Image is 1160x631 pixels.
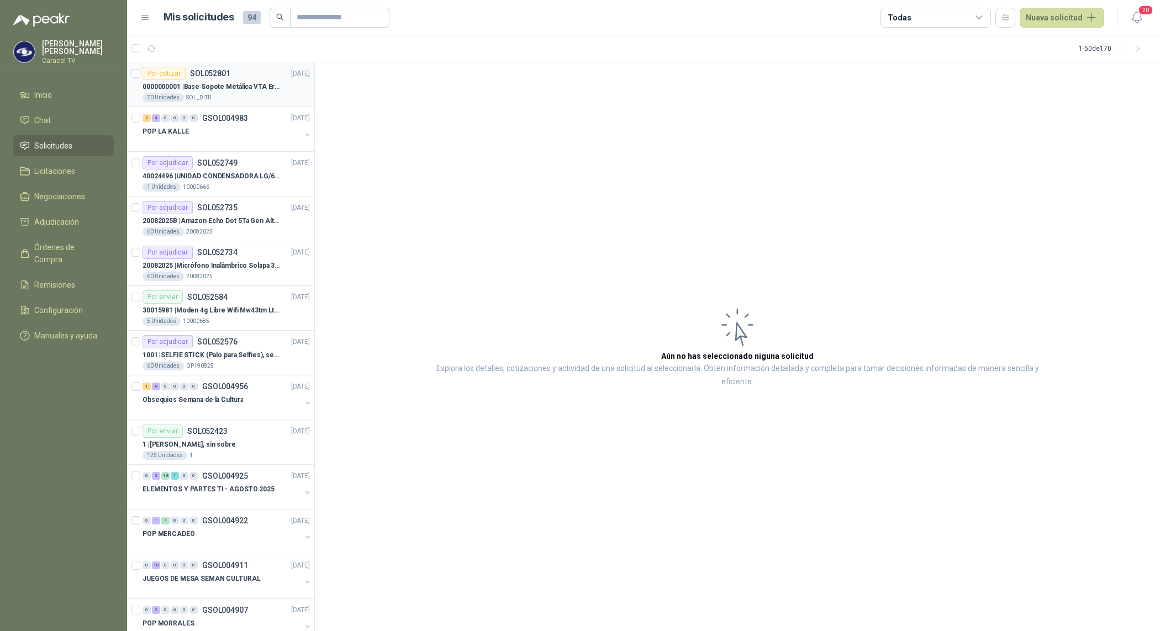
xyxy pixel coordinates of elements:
[291,605,310,616] p: [DATE]
[171,517,179,524] div: 0
[143,451,187,460] div: 125 Unidades
[291,381,310,392] p: [DATE]
[291,337,310,347] p: [DATE]
[143,93,184,102] div: 70 Unidades
[171,606,179,614] div: 0
[143,305,280,316] p: 30015981 | Moden 4g Libre Wifi Mw43tm Lte Router Móvil Internet 5ghz
[143,246,193,259] div: Por adjudicar
[34,190,85,203] span: Negociaciones
[143,380,312,415] a: 1 8 0 0 0 0 GSOL004956[DATE] Obsequios Semana de la Cultura
[143,156,193,169] div: Por adjudicar
[13,135,114,156] a: Solicitudes
[143,272,184,281] div: 60 Unidades
[202,561,248,569] p: GSOL004911
[127,420,314,465] a: Por enviarSOL052423[DATE] 1 |[PERSON_NAME], sin sobre125 Unidades1
[143,171,280,182] p: 40024496 | UNIDAD CONDENSADORA LG/60,000BTU/220V/R410A: I
[13,186,114,207] a: Negociaciones
[143,618,194,629] p: POP MORRALES
[152,114,160,122] div: 4
[143,472,151,480] div: 0
[152,561,160,569] div: 10
[180,114,188,122] div: 0
[189,451,193,460] p: 1
[1079,40,1147,57] div: 1 - 50 de 170
[243,11,261,24] span: 94
[171,472,179,480] div: 1
[13,110,114,131] a: Chat
[42,40,114,55] p: [PERSON_NAME] [PERSON_NAME]
[13,13,70,26] img: Logo peakr
[143,574,261,584] p: JUEGOS DE MESA SEMAN CULTURAL
[888,12,911,24] div: Todas
[291,292,310,303] p: [DATE]
[171,561,179,569] div: 0
[127,241,314,286] a: Por adjudicarSOL052734[DATE] 20082025 |Micrófono Inalámbrico Solapa 3 En 1 Profesional F11-2 X260...
[180,606,188,614] div: 0
[187,427,228,435] p: SOL052423
[143,425,183,438] div: Por enviar
[291,203,310,213] p: [DATE]
[291,516,310,526] p: [DATE]
[161,114,170,122] div: 0
[143,335,193,348] div: Por adjudicar
[189,472,198,480] div: 0
[143,529,195,539] p: POP MERCADEO
[197,159,238,167] p: SOL052749
[291,158,310,168] p: [DATE]
[187,293,228,301] p: SOL052584
[127,331,314,375] a: Por adjudicarSOL052576[DATE] 1001 |SELFIE STICK (Palo para Selfies), segun link adjunto60 Unidade...
[34,216,79,228] span: Adjudicación
[143,216,280,226] p: 20082025B | Amazon Echo Dot 5Ta Gen Altavoz Inteligente Alexa Azul
[161,472,170,480] div: 18
[1127,8,1147,28] button: 20
[34,140,72,152] span: Solicitudes
[143,82,280,92] p: 0000000001 | Base Sopote Metálica VTA Ergonómica Retráctil para Portátil
[127,62,314,107] a: Por cotizarSOL052801[DATE] 0000000001 |Base Sopote Metálica VTA Ergonómica Retráctil para Portáti...
[189,114,198,122] div: 0
[152,517,160,524] div: 1
[180,561,188,569] div: 0
[143,227,184,236] div: 60 Unidades
[291,247,310,258] p: [DATE]
[143,362,184,370] div: 60 Unidades
[291,113,310,124] p: [DATE]
[143,395,243,405] p: Obsequios Semana de la Cultura
[13,211,114,232] a: Adjudicación
[164,9,234,25] h1: Mis solicitudes
[143,201,193,214] div: Por adjudicar
[13,274,114,295] a: Remisiones
[1020,8,1104,28] button: Nueva solicitud
[291,560,310,571] p: [DATE]
[161,561,170,569] div: 0
[202,383,248,390] p: GSOL004956
[161,606,170,614] div: 0
[186,93,212,102] p: SOL_DITU
[152,606,160,614] div: 2
[143,517,151,524] div: 0
[143,67,186,80] div: Por cotizar
[1138,5,1153,15] span: 20
[143,559,312,594] a: 0 10 0 0 0 0 GSOL004911[DATE] JUEGOS DE MESA SEMAN CULTURAL
[276,13,284,21] span: search
[186,362,214,370] p: OP190825
[197,248,238,256] p: SOL052734
[143,350,280,360] p: 1001 | SELFIE STICK (Palo para Selfies), segun link adjunto
[13,300,114,321] a: Configuración
[42,57,114,64] p: Caracol TV
[34,165,75,177] span: Licitaciones
[143,484,275,495] p: ELEMENTOS Y PARTES TI - AGOSTO 2025
[127,152,314,197] a: Por adjudicarSOL052749[DATE] 40024496 |UNIDAD CONDENSADORA LG/60,000BTU/220V/R410A: I1 Unidades10...
[189,606,198,614] div: 0
[171,383,179,390] div: 0
[143,112,312,147] a: 2 4 0 0 0 0 GSOL004983[DATE] POP LA KALLE
[13,161,114,182] a: Licitaciones
[425,362,1050,389] p: Explora los detalles, cotizaciones y actividad de una solicitud al seleccionarla. Obtén informaci...
[34,304,83,316] span: Configuración
[143,261,280,271] p: 20082025 | Micrófono Inalámbrico Solapa 3 En 1 Profesional F11-2 X2
[161,517,170,524] div: 4
[197,204,238,211] p: SOL052735
[143,317,181,326] div: 5 Unidades
[13,84,114,105] a: Inicio
[127,197,314,241] a: Por adjudicarSOL052735[DATE] 20082025B |Amazon Echo Dot 5Ta Gen Altavoz Inteligente Alexa Azul60 ...
[127,286,314,331] a: Por enviarSOL052584[DATE] 30015981 |Moden 4g Libre Wifi Mw43tm Lte Router Móvil Internet 5ghz5 Un...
